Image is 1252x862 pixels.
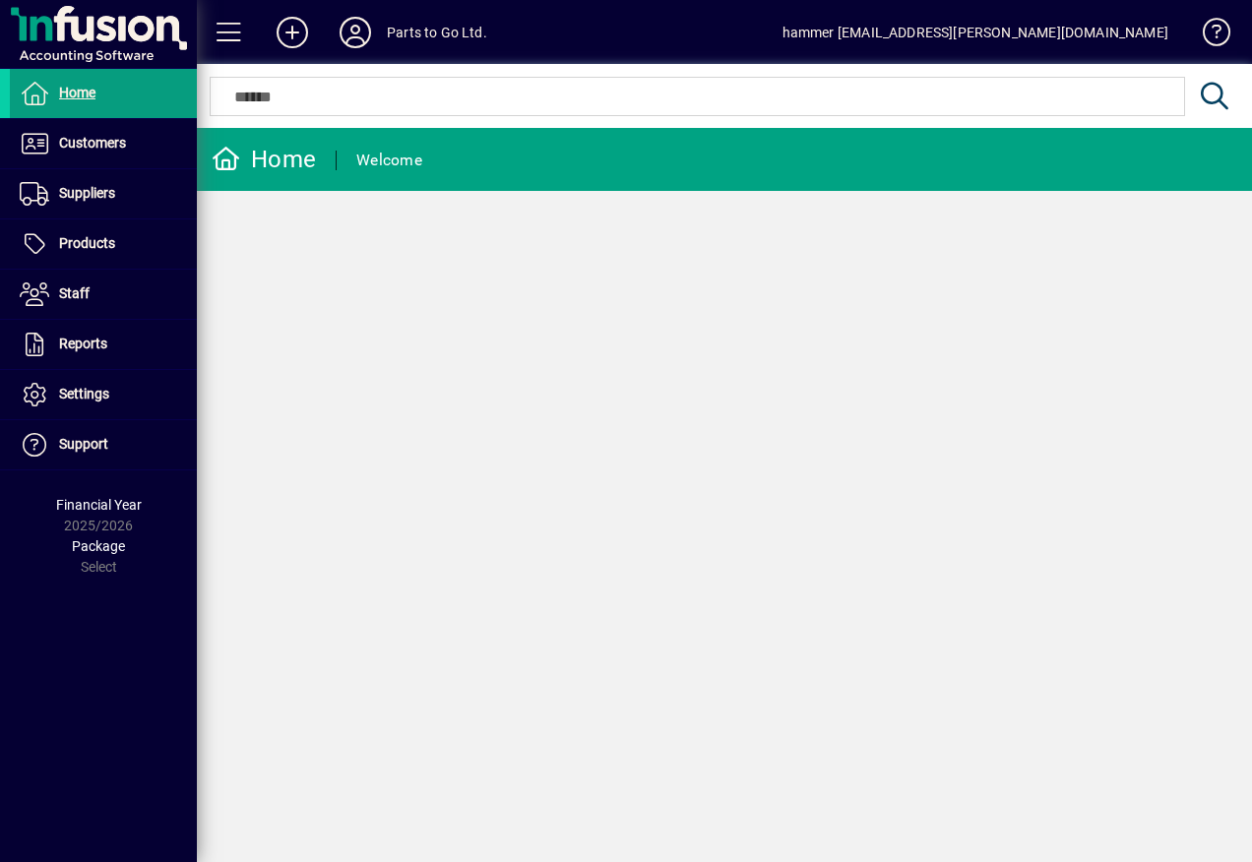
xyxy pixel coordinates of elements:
[10,320,197,369] a: Reports
[387,17,487,48] div: Parts to Go Ltd.
[212,144,316,175] div: Home
[10,270,197,319] a: Staff
[782,17,1168,48] div: hammer [EMAIL_ADDRESS][PERSON_NAME][DOMAIN_NAME]
[324,15,387,50] button: Profile
[10,119,197,168] a: Customers
[59,436,108,452] span: Support
[59,285,90,301] span: Staff
[56,497,142,513] span: Financial Year
[59,85,95,100] span: Home
[59,336,107,351] span: Reports
[59,386,109,401] span: Settings
[10,219,197,269] a: Products
[10,169,197,218] a: Suppliers
[10,420,197,469] a: Support
[59,135,126,151] span: Customers
[1188,4,1227,68] a: Knowledge Base
[59,235,115,251] span: Products
[59,185,115,201] span: Suppliers
[356,145,422,176] div: Welcome
[72,538,125,554] span: Package
[10,370,197,419] a: Settings
[261,15,324,50] button: Add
